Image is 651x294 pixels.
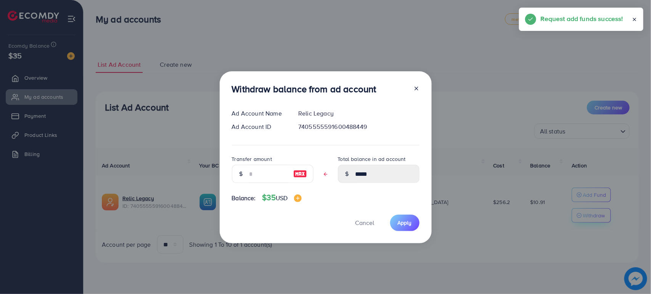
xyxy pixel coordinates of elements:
img: image [294,194,302,202]
label: Total balance in ad account [338,155,406,163]
button: Apply [390,215,420,231]
span: USD [276,194,288,202]
span: Balance: [232,194,256,202]
h4: $35 [262,193,302,202]
div: Relic Legacy [292,109,425,118]
div: 7405555591600488449 [292,122,425,131]
button: Cancel [346,215,384,231]
img: image [293,169,307,178]
div: Ad Account ID [226,122,293,131]
span: Apply [398,219,412,227]
span: Cancel [355,218,375,227]
h5: Request add funds success! [541,14,623,24]
div: Ad Account Name [226,109,293,118]
h3: Withdraw balance from ad account [232,84,376,95]
label: Transfer amount [232,155,272,163]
